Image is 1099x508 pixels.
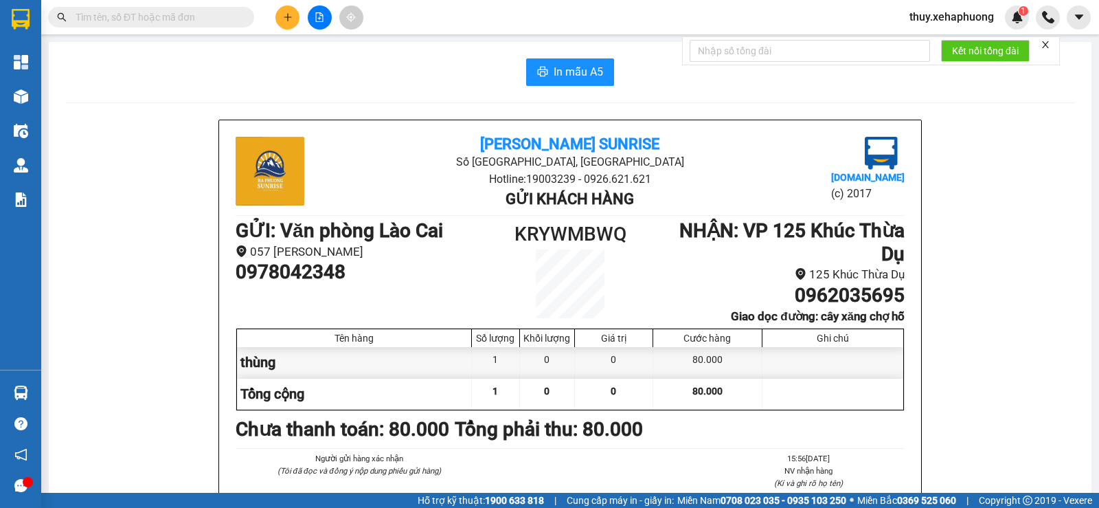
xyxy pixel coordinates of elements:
div: thùng [237,347,472,378]
span: ⚪️ [850,498,854,503]
img: logo.jpg [236,137,304,206]
span: In mẫu A5 [554,63,603,80]
span: Tổng cộng [240,386,304,402]
img: solution-icon [14,192,28,207]
li: Số [GEOGRAPHIC_DATA], [GEOGRAPHIC_DATA] [347,153,793,170]
div: Giá trị [578,333,649,344]
strong: 0708 023 035 - 0935 103 250 [721,495,846,506]
span: message [14,479,27,492]
div: 1 [472,347,520,378]
span: Cung cấp máy in - giấy in: [567,493,674,508]
li: Người gửi hàng xác nhận [263,452,455,465]
span: 0 [544,386,549,397]
span: environment [236,245,247,257]
sup: 1 [1019,6,1028,16]
b: Tổng phải thu: 80.000 [455,418,643,441]
div: Ghi chú [766,333,900,344]
img: phone-icon [1042,11,1054,23]
span: 1 [492,386,498,397]
span: printer [537,66,548,79]
li: Hotline: 19003239 - 0926.621.621 [347,170,793,188]
span: Kết nối tổng đài [952,43,1019,58]
input: Nhập số tổng đài [690,40,930,62]
span: 1 [1021,6,1026,16]
span: 0 [611,386,616,397]
span: 80.000 [692,386,723,397]
li: NV nhận hàng [713,465,905,477]
img: dashboard-icon [14,55,28,69]
button: printerIn mẫu A5 [526,58,614,86]
span: notification [14,448,27,461]
span: | [966,493,968,508]
h1: 0978042348 [236,261,486,284]
span: file-add [315,12,324,22]
strong: 1900 633 818 [485,495,544,506]
li: 15:56[DATE] [713,452,905,465]
b: Chưa thanh toán : 80.000 [236,418,449,441]
i: (Kí và ghi rõ họ tên) [774,478,843,488]
span: thuy.xehaphuong [898,8,1005,25]
li: 057 [PERSON_NAME] [236,243,486,261]
input: Tìm tên, số ĐT hoặc mã đơn [76,10,238,25]
span: | [554,493,556,508]
button: file-add [308,5,332,30]
div: 80.000 [653,347,762,378]
img: logo-vxr [12,9,30,30]
span: close [1041,40,1050,49]
span: search [57,12,67,22]
span: question-circle [14,417,27,430]
button: aim [339,5,363,30]
span: environment [795,268,806,280]
b: [DOMAIN_NAME] [831,172,905,183]
b: NHẬN : VP 125 Khúc Thừa Dụ [679,219,905,265]
img: logo.jpg [865,137,898,170]
div: Số lượng [475,333,516,344]
li: (c) 2017 [831,185,905,202]
img: warehouse-icon [14,89,28,104]
img: warehouse-icon [14,386,28,400]
b: Gửi khách hàng [506,190,634,208]
i: (Tôi đã đọc và đồng ý nộp dung phiếu gửi hàng) [277,466,441,476]
div: Cước hàng [657,333,758,344]
span: Hỗ trợ kỹ thuật: [418,493,544,508]
img: warehouse-icon [14,158,28,173]
b: [PERSON_NAME] Sunrise [480,135,659,153]
span: copyright [1023,496,1032,505]
div: Khối lượng [523,333,571,344]
strong: 0369 525 060 [897,495,956,506]
h1: KRYWMBWQ [486,219,654,250]
b: GỬI : Văn phòng Lào Cai [236,219,443,242]
div: Tên hàng [240,333,468,344]
li: 125 Khúc Thừa Dụ [654,265,905,284]
span: Miền Bắc [857,493,956,508]
h1: 0962035695 [654,284,905,307]
span: aim [346,12,356,22]
img: warehouse-icon [14,124,28,138]
button: caret-down [1067,5,1091,30]
div: 0 [575,347,653,378]
button: plus [275,5,299,30]
span: Miền Nam [677,493,846,508]
span: caret-down [1073,11,1085,23]
b: Giao dọc đường: cây xăng chợ hỗ [731,309,905,323]
div: 0 [520,347,575,378]
button: Kết nối tổng đài [941,40,1030,62]
img: icon-new-feature [1011,11,1023,23]
span: plus [283,12,293,22]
